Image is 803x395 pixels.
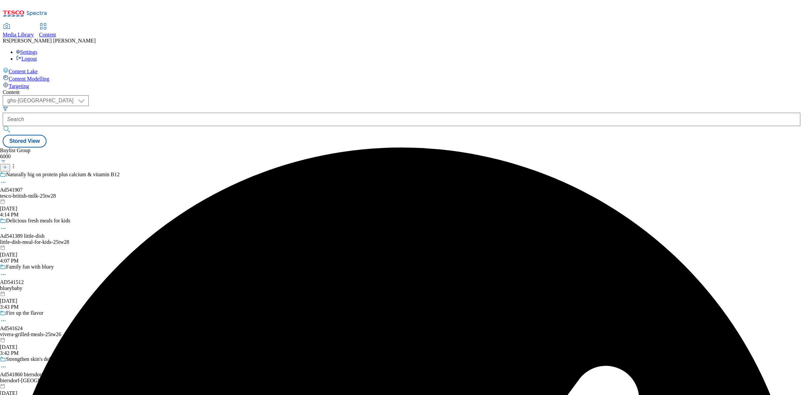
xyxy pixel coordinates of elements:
[9,76,49,82] span: Content Modelling
[3,75,800,82] a: Content Modelling
[3,106,8,111] svg: Search Filters
[9,83,29,89] span: Targeting
[3,89,800,95] div: Content
[16,49,37,55] a: Settings
[3,24,34,38] a: Media Library
[39,32,56,37] span: Content
[6,264,54,270] div: Family fun with bluey
[6,356,97,362] div: Strengthen skin's defence against irritation
[9,38,96,43] span: [PERSON_NAME] [PERSON_NAME]
[39,24,56,38] a: Content
[6,310,43,316] div: Fire up the flavor
[6,172,120,178] div: Naturally big on protein plus calcium & vitamin B12
[3,38,9,43] span: RS
[3,135,47,147] button: Stored View
[6,218,70,224] div: Delicious fresh meals for kids
[9,69,38,74] span: Content Lake
[3,32,34,37] span: Media Library
[3,113,800,126] input: Search
[3,67,800,75] a: Content Lake
[16,56,37,62] a: Logout
[3,82,800,89] a: Targeting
